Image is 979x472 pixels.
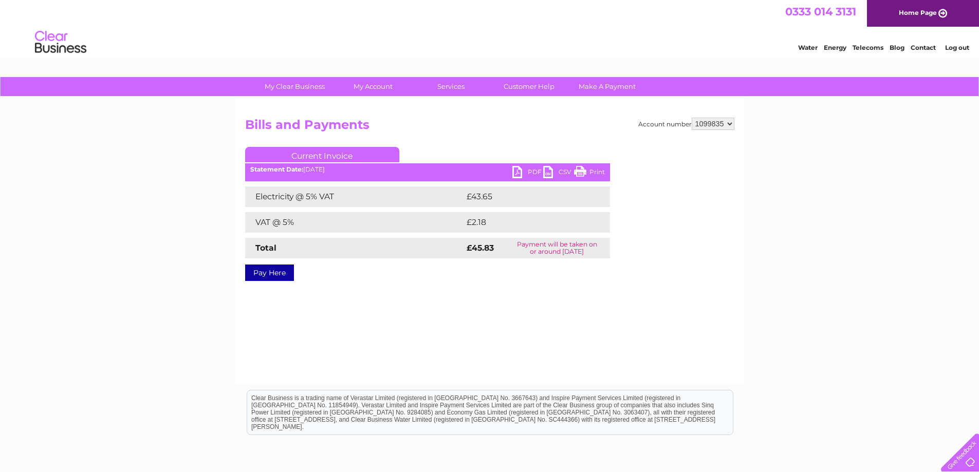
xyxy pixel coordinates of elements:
td: Payment will be taken on or around [DATE] [504,238,610,258]
div: [DATE] [245,166,610,173]
a: CSV [543,166,574,181]
a: Make A Payment [565,77,650,96]
div: Account number [638,118,734,130]
a: Customer Help [487,77,571,96]
a: PDF [512,166,543,181]
img: logo.png [34,27,87,58]
a: Services [409,77,493,96]
td: £2.18 [464,212,585,233]
a: Current Invoice [245,147,399,162]
a: Print [574,166,605,181]
strong: £45.83 [467,243,494,253]
b: Statement Date: [250,165,303,173]
div: Clear Business is a trading name of Verastar Limited (registered in [GEOGRAPHIC_DATA] No. 3667643... [247,6,733,50]
a: Telecoms [853,44,883,51]
a: My Clear Business [252,77,337,96]
a: Energy [824,44,846,51]
h2: Bills and Payments [245,118,734,137]
td: VAT @ 5% [245,212,464,233]
strong: Total [255,243,276,253]
td: £43.65 [464,186,589,207]
a: Contact [911,44,936,51]
a: 0333 014 3131 [785,5,856,18]
a: My Account [330,77,415,96]
td: Electricity @ 5% VAT [245,186,464,207]
a: Log out [945,44,969,51]
a: Water [798,44,818,51]
a: Blog [890,44,904,51]
a: Pay Here [245,265,294,281]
